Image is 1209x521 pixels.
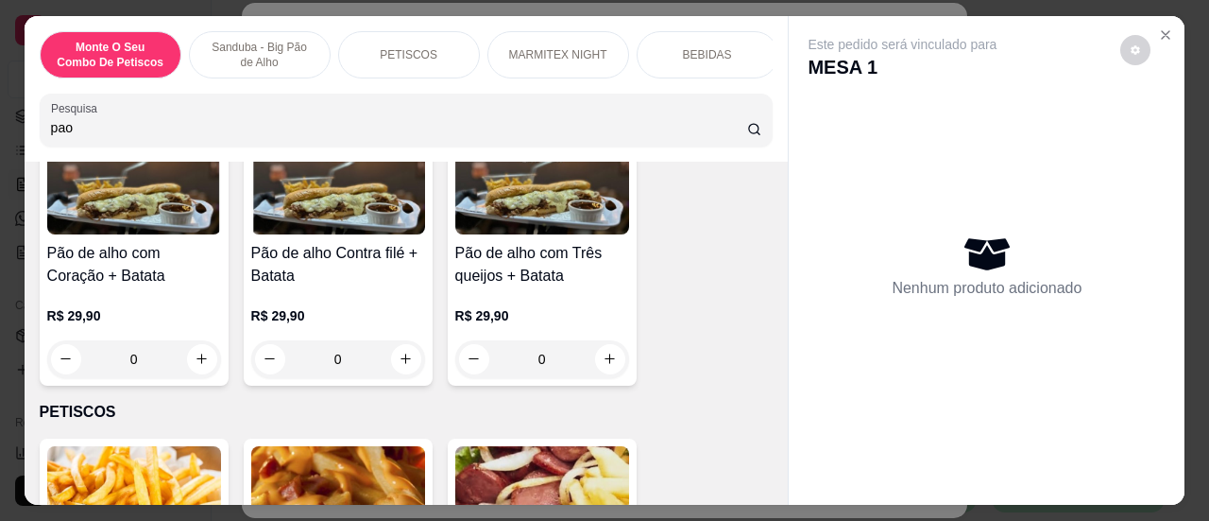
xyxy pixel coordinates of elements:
[683,47,732,62] p: BEBIDAS
[808,54,996,80] p: MESA 1
[47,116,221,234] img: product-image
[251,116,425,234] img: product-image
[47,242,221,287] h4: Pão de alho com Coração + Batata
[455,242,629,287] h4: Pão de alho com Três queijos + Batata
[251,306,425,325] p: R$ 29,90
[455,116,629,234] img: product-image
[892,277,1081,300] p: Nenhum produto adicionado
[1120,35,1150,65] button: decrease-product-quantity
[51,100,104,116] label: Pesquisa
[808,35,996,54] p: Este pedido será vinculado para
[56,40,165,70] p: Monte O Seu Combo De Petiscos
[509,47,607,62] p: MARMITEX NIGHT
[251,242,425,287] h4: Pão de alho Contra filé + Batata
[455,306,629,325] p: R$ 29,90
[47,306,221,325] p: R$ 29,90
[205,40,315,70] p: Sanduba - Big Pão de Alho
[40,401,774,424] p: PETISCOS
[51,118,747,137] input: Pesquisa
[1150,20,1181,50] button: Close
[380,47,437,62] p: PETISCOS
